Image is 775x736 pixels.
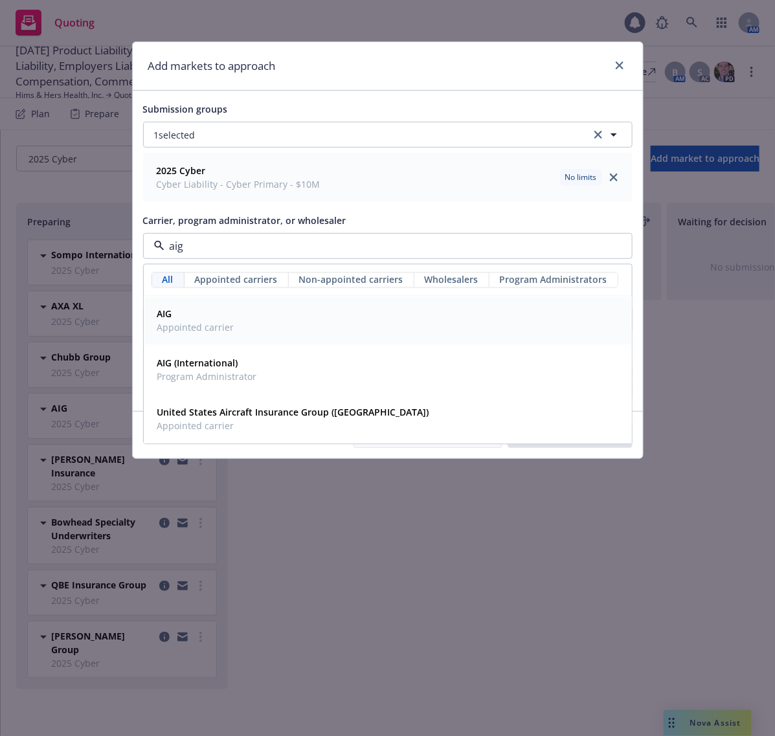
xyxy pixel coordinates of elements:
h1: Add markets to approach [148,58,276,74]
strong: United States Aircraft Insurance Group ([GEOGRAPHIC_DATA]) [157,407,429,419]
span: Submission groups [143,103,228,115]
strong: 2025 Cyber [157,164,206,177]
span: All [163,273,174,287]
span: Appointed carrier [157,419,429,433]
a: View Top Trading Partners [508,262,633,275]
span: Appointed carrier [157,321,234,335]
strong: AIG [157,308,172,320]
span: Cyber Liability - Cyber Primary - $10M [157,177,320,191]
a: clear selection [590,127,606,142]
span: Carrier, program administrator, or wholesaler [143,214,346,227]
span: Non-appointed carriers [299,273,403,287]
span: Program Administrator [157,370,257,384]
input: Select a carrier, program administrator, or wholesaler [164,238,606,254]
button: 1selectedclear selection [143,122,633,148]
span: 1 selected [154,128,196,142]
a: close [612,58,627,73]
span: Wholesalers [425,273,478,287]
span: Appointed carriers [195,273,278,287]
strong: AIG (International) [157,357,238,370]
span: No limits [565,172,597,183]
a: close [606,170,622,185]
span: Program Administrators [500,273,607,287]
